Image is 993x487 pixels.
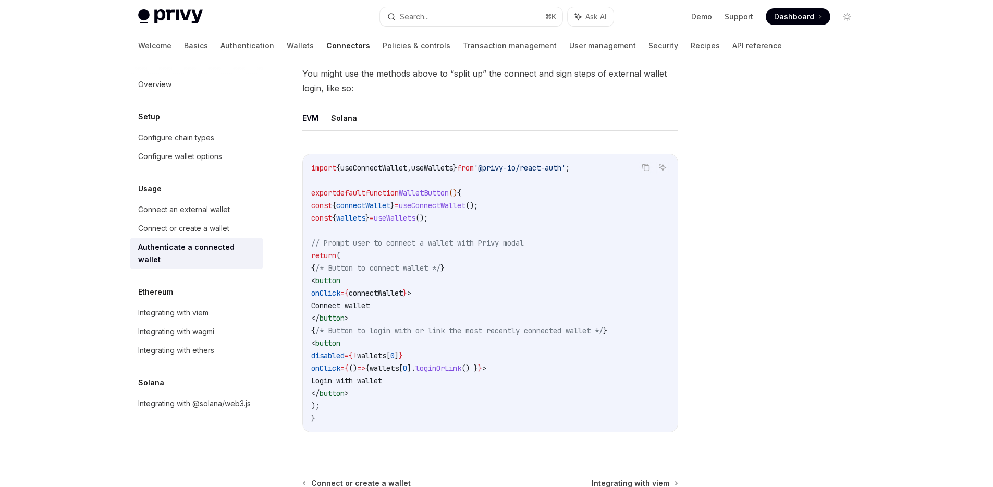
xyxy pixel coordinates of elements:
[365,213,370,223] span: }
[332,201,336,210] span: {
[349,363,357,373] span: ()
[311,251,336,260] span: return
[566,163,570,173] span: ;
[138,397,251,410] div: Integrating with @solana/web3.js
[399,188,449,198] span: WalletButton
[315,263,440,273] span: /* Button to connect wallet */
[345,351,349,360] span: =
[569,33,636,58] a: User management
[320,313,345,323] span: button
[311,338,315,348] span: <
[415,363,461,373] span: loginOrLink
[648,33,678,58] a: Security
[336,188,365,198] span: default
[138,344,214,357] div: Integrating with ethers
[130,394,263,413] a: Integrating with @solana/web3.js
[302,66,678,95] span: You might use the methods above to “split up” the connect and sign steps of external wallet login...
[340,163,407,173] span: useConnectWallet
[138,307,209,319] div: Integrating with viem
[311,413,315,423] span: }
[774,11,814,22] span: Dashboard
[357,363,365,373] span: =>
[568,7,614,26] button: Ask AI
[766,8,830,25] a: Dashboard
[311,363,340,373] span: onClick
[311,213,332,223] span: const
[370,213,374,223] span: =
[478,363,482,373] span: }
[130,341,263,360] a: Integrating with ethers
[395,351,399,360] span: ]
[457,188,461,198] span: {
[365,363,370,373] span: {
[403,363,407,373] span: 0
[691,11,712,22] a: Demo
[453,163,457,173] span: }
[130,238,263,269] a: Authenticate a connected wallet
[340,288,345,298] span: =
[725,11,753,22] a: Support
[357,351,386,360] span: wallets
[138,78,171,91] div: Overview
[138,9,203,24] img: light logo
[130,75,263,94] a: Overview
[440,263,445,273] span: }
[315,326,603,335] span: /* Button to login with or link the most recently connected wallet */
[449,188,457,198] span: ()
[585,11,606,22] span: Ask AI
[220,33,274,58] a: Authentication
[311,188,336,198] span: export
[326,33,370,58] a: Connectors
[311,326,315,335] span: {
[345,288,349,298] span: {
[130,147,263,166] a: Configure wallet options
[130,200,263,219] a: Connect an external wallet
[461,363,478,373] span: () }
[311,301,370,310] span: Connect wallet
[311,313,320,323] span: </
[340,363,345,373] span: =
[399,351,403,360] span: }
[386,351,390,360] span: [
[138,241,257,266] div: Authenticate a connected wallet
[138,203,230,216] div: Connect an external wallet
[311,351,345,360] span: disabled
[407,163,411,173] span: ,
[370,363,399,373] span: wallets
[336,251,340,260] span: (
[287,33,314,58] a: Wallets
[545,13,556,21] span: ⌘ K
[639,161,653,174] button: Copy the contents from the code block
[130,303,263,322] a: Integrating with viem
[403,288,407,298] span: }
[383,33,450,58] a: Policies & controls
[465,201,478,210] span: ();
[336,163,340,173] span: {
[349,288,403,298] span: connectWallet
[400,10,429,23] div: Search...
[138,376,164,389] h5: Solana
[482,363,486,373] span: >
[184,33,208,58] a: Basics
[311,401,320,410] span: );
[463,33,557,58] a: Transaction management
[311,276,315,285] span: <
[390,351,395,360] span: 0
[407,363,415,373] span: ].
[138,111,160,123] h5: Setup
[336,201,390,210] span: connectWallet
[380,7,562,26] button: Search...⌘K
[349,351,353,360] span: {
[732,33,782,58] a: API reference
[130,128,263,147] a: Configure chain types
[138,286,173,298] h5: Ethereum
[656,161,669,174] button: Ask AI
[415,213,428,223] span: ();
[474,163,566,173] span: '@privy-io/react-auth'
[345,363,349,373] span: {
[130,219,263,238] a: Connect or create a wallet
[138,131,214,144] div: Configure chain types
[374,213,415,223] span: useWallets
[345,313,349,323] span: >
[311,263,315,273] span: {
